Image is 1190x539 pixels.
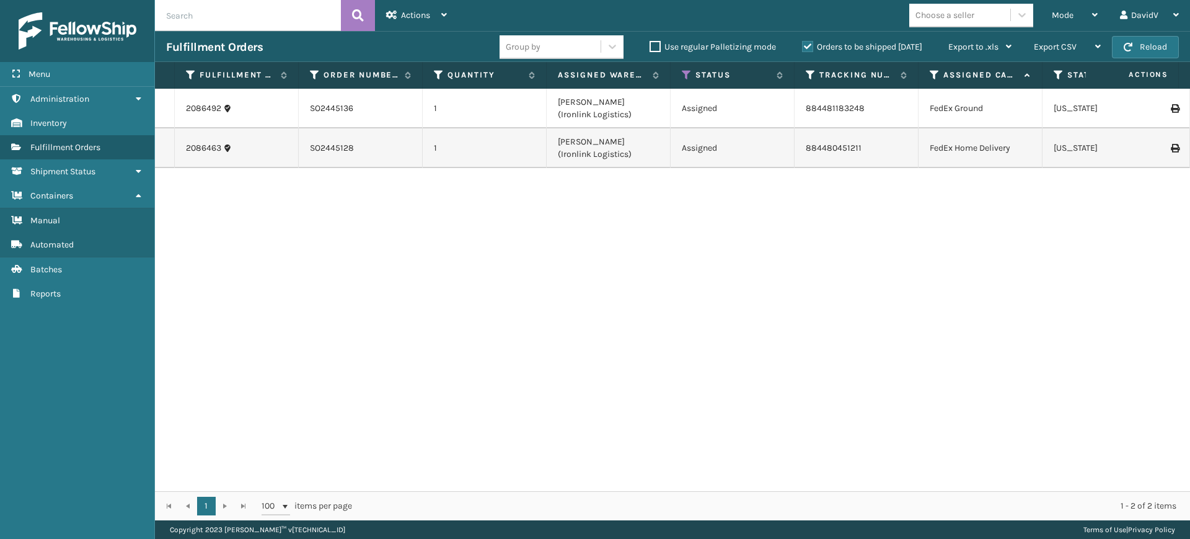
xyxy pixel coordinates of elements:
[506,40,540,53] div: Group by
[186,102,221,115] a: 2086492
[423,89,547,128] td: 1
[915,9,974,22] div: Choose a seller
[806,103,865,114] a: 884481183248
[423,128,547,168] td: 1
[447,69,522,81] label: Quantity
[299,128,423,168] td: SO2445128
[30,190,73,201] span: Containers
[166,40,263,55] h3: Fulfillment Orders
[695,69,770,81] label: Status
[919,128,1042,168] td: FedEx Home Delivery
[19,12,136,50] img: logo
[650,42,776,52] label: Use regular Palletizing mode
[30,215,60,226] span: Manual
[671,89,795,128] td: Assigned
[1052,10,1073,20] span: Mode
[30,94,89,104] span: Administration
[919,89,1042,128] td: FedEx Ground
[30,142,100,153] span: Fulfillment Orders
[943,69,1018,81] label: Assigned Carrier Service
[262,500,280,512] span: 100
[1112,36,1179,58] button: Reload
[1042,128,1166,168] td: [US_STATE]
[30,264,62,275] span: Batches
[558,69,646,81] label: Assigned Warehouse
[1171,144,1178,153] i: Print Label
[1042,89,1166,128] td: [US_STATE]
[1090,65,1176,85] span: Actions
[186,142,221,154] a: 2086463
[547,128,671,168] td: [PERSON_NAME] (Ironlink Logistics)
[29,69,50,79] span: Menu
[948,42,998,52] span: Export to .xls
[262,497,352,515] span: items per page
[1083,520,1175,539] div: |
[324,69,399,81] label: Order Number
[802,42,922,52] label: Orders to be shipped [DATE]
[1083,525,1126,534] a: Terms of Use
[30,118,67,128] span: Inventory
[170,520,345,539] p: Copyright 2023 [PERSON_NAME]™ v [TECHNICAL_ID]
[369,500,1176,512] div: 1 - 2 of 2 items
[401,10,430,20] span: Actions
[819,69,894,81] label: Tracking Number
[806,143,862,153] a: 884480451211
[299,89,423,128] td: SO2445136
[30,239,74,250] span: Automated
[547,89,671,128] td: [PERSON_NAME] (Ironlink Logistics)
[30,166,95,177] span: Shipment Status
[1034,42,1077,52] span: Export CSV
[1128,525,1175,534] a: Privacy Policy
[1171,104,1178,113] i: Print Label
[671,128,795,168] td: Assigned
[1067,69,1142,81] label: State
[30,288,61,299] span: Reports
[197,497,216,515] a: 1
[200,69,275,81] label: Fulfillment Order Id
